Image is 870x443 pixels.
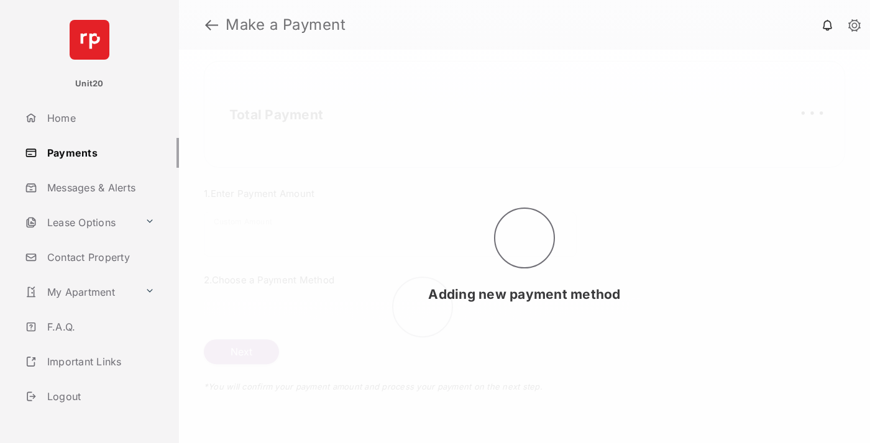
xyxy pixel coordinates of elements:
a: My Apartment [20,277,140,307]
a: Home [20,103,179,133]
a: Contact Property [20,242,179,272]
a: Lease Options [20,208,140,237]
a: Logout [20,381,179,411]
a: Messages & Alerts [20,173,179,203]
a: Payments [20,138,179,168]
span: Adding new payment method [428,286,620,302]
strong: Make a Payment [226,17,346,32]
a: F.A.Q. [20,312,179,342]
a: Important Links [20,347,160,377]
p: Unit20 [75,78,104,90]
img: svg+xml;base64,PHN2ZyB4bWxucz0iaHR0cDovL3d3dy53My5vcmcvMjAwMC9zdmciIHdpZHRoPSI2NCIgaGVpZ2h0PSI2NC... [70,20,109,60]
